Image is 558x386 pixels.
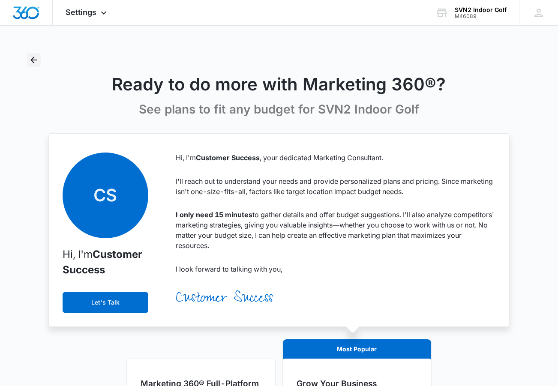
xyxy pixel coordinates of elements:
[176,176,495,197] p: I'll reach out to understand your needs and provide personalized plans and pricing. Since marketi...
[176,264,495,274] p: I look forward to talking with you,
[139,102,419,117] p: See plans to fit any budget for SVN2 Indoor Golf
[455,6,507,13] div: account name
[196,153,260,162] strong: Customer Success
[66,8,96,17] span: Settings
[63,247,148,278] p: Hi, I'm
[176,209,495,251] p: to gather details and offer budget suggestions. I'll also analyze competitors' marketing strategi...
[63,153,148,238] span: CS
[455,13,507,19] div: account id
[27,53,41,67] button: Back
[112,74,446,95] h1: Ready to do more with Marketing 360®?
[297,344,417,354] p: Most Popular
[63,292,148,313] button: Let's Talk
[176,153,495,163] p: Hi, I'm , your dedicated Marketing Consultant.
[63,248,142,276] strong: Customer Success
[176,210,252,219] strong: I only need 15 minutes
[176,287,495,313] p: Customer Success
